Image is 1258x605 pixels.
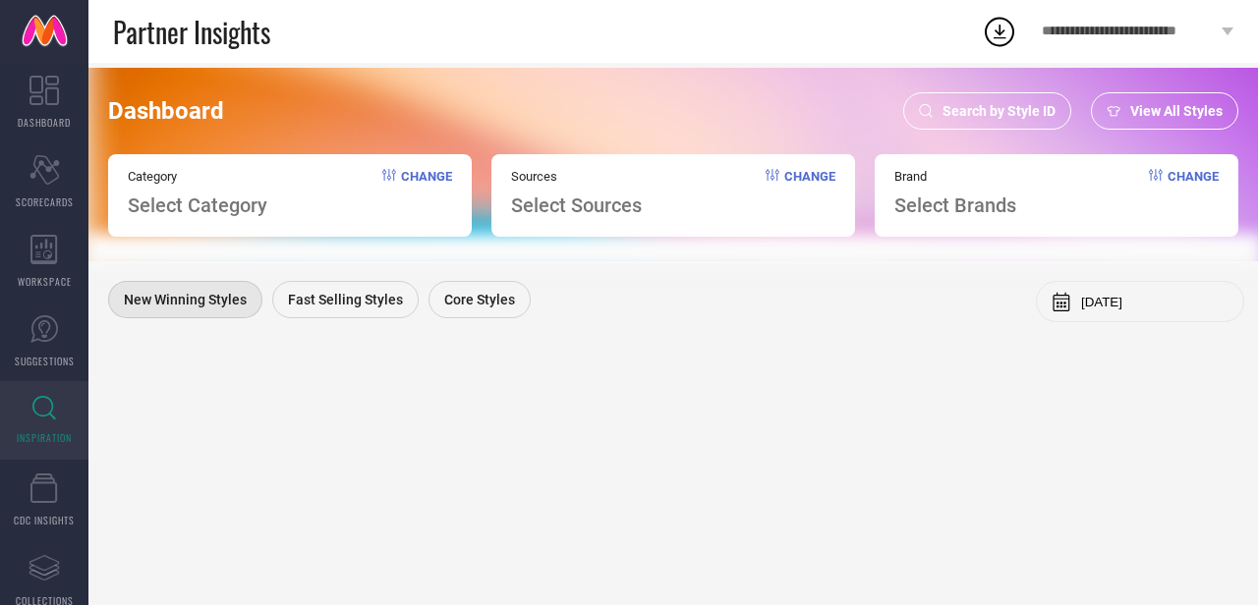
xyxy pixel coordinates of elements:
span: Select Category [128,193,267,217]
span: Brand [894,169,1016,184]
span: Search by Style ID [943,103,1056,119]
span: SUGGESTIONS [15,354,75,368]
span: Change [1168,169,1219,217]
span: DASHBOARD [18,115,71,130]
span: View All Styles [1130,103,1223,119]
span: Select Brands [894,193,1016,217]
span: Category [128,169,267,184]
span: CDC INSIGHTS [14,513,75,527]
span: Change [401,169,452,217]
span: Dashboard [108,97,224,125]
span: Partner Insights [113,12,270,52]
span: Core Styles [444,292,515,307]
span: SCORECARDS [16,194,74,209]
span: Sources [511,169,642,184]
div: Open download list [982,14,1017,49]
span: New Winning Styles [124,292,247,307]
span: Select Sources [511,193,642,217]
span: INSPIRATION [17,430,72,445]
input: Select month [1081,295,1229,309]
span: Fast Selling Styles [288,292,403,307]
span: Change [784,169,835,217]
span: WORKSPACE [18,274,72,289]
